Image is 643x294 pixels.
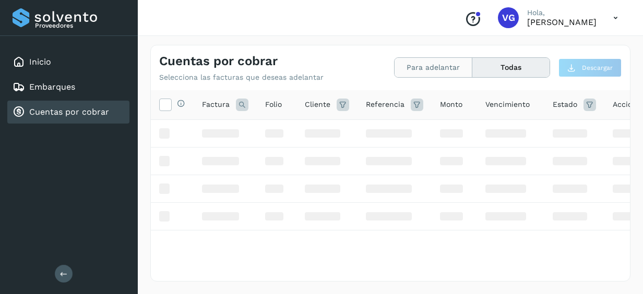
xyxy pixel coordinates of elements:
[553,99,577,110] span: Estado
[29,107,109,117] a: Cuentas por cobrar
[202,99,230,110] span: Factura
[558,58,622,77] button: Descargar
[265,99,282,110] span: Folio
[527,8,597,17] p: Hola,
[159,73,324,82] p: Selecciona las facturas que deseas adelantar
[7,51,129,73] div: Inicio
[305,99,330,110] span: Cliente
[472,58,550,77] button: Todas
[29,82,75,92] a: Embarques
[440,99,462,110] span: Monto
[35,22,125,29] p: Proveedores
[7,101,129,124] div: Cuentas por cobrar
[582,63,613,72] span: Descargar
[527,17,597,27] p: VIRIDIANA GONZALEZ MENDOZA
[485,99,530,110] span: Vencimiento
[395,58,472,77] button: Para adelantar
[7,76,129,99] div: Embarques
[29,57,51,67] a: Inicio
[159,54,278,69] h4: Cuentas por cobrar
[366,99,404,110] span: Referencia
